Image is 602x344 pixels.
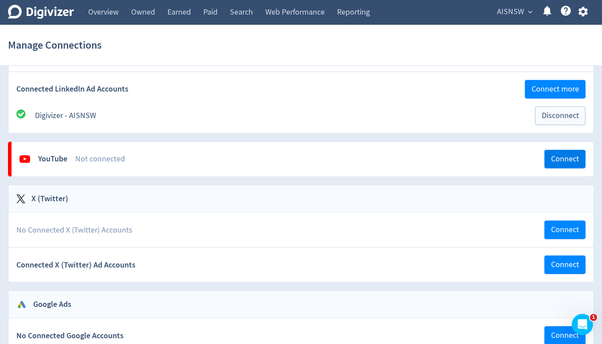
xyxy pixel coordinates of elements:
[525,80,586,99] button: Connect more
[544,256,586,274] button: Connect
[27,299,71,310] h2: Google Ads
[526,8,534,16] span: expand_more
[544,221,586,239] button: Connect
[544,150,586,168] button: Connect
[590,314,597,321] span: 1
[16,330,124,341] span: No Connected Google Accounts
[16,109,35,122] div: All good
[8,31,101,59] h1: Manage Connections
[35,111,96,121] a: Digivizer - AISNSW
[542,112,579,120] span: Disconnect
[497,5,524,19] span: AISNSW
[16,225,132,236] span: No Connected X (Twitter) Accounts
[12,142,594,176] a: YouTubeNot connectedConnect
[38,153,67,164] div: YouTube
[551,155,579,163] span: Connect
[535,107,586,125] button: Disconnect
[572,314,593,335] iframe: Intercom live chat
[16,84,128,95] span: Connected LinkedIn Ad Accounts
[544,225,586,235] a: Connect
[75,153,544,164] div: Not connected
[494,5,535,19] button: AISNSW
[16,260,136,271] span: Connected X (Twitter) Ad Accounts
[551,226,579,234] span: Connect
[532,85,579,93] span: Connect more
[551,332,579,340] span: Connect
[551,261,579,269] span: Connect
[25,193,68,204] h2: X (Twitter)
